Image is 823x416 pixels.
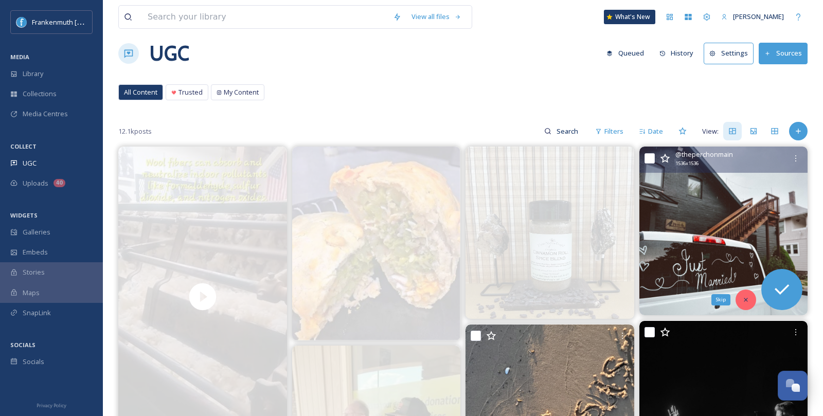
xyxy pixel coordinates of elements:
span: Embeds [23,247,48,257]
span: Galleries [23,227,50,237]
div: Skip [711,294,730,305]
a: UGC [149,38,189,69]
div: 40 [53,179,65,187]
a: History [654,43,704,63]
a: Privacy Policy [37,399,66,411]
button: History [654,43,699,63]
a: Settings [704,43,759,64]
span: Stories [23,267,45,277]
span: Date [648,126,663,136]
span: Socials [23,357,44,367]
input: Search [551,121,585,141]
span: Media Centres [23,109,68,119]
span: Library [23,69,43,79]
span: Privacy Policy [37,402,66,409]
span: COLLECT [10,142,37,150]
span: @ theperchonmain [675,150,733,159]
button: Sources [759,43,808,64]
a: Queued [601,43,654,63]
button: Open Chat [778,371,808,401]
a: View all files [406,7,467,27]
span: SnapLink [23,308,51,318]
span: WIDGETS [10,211,38,219]
button: Settings [704,43,754,64]
span: My Content [224,87,259,97]
input: Search your library [142,6,388,28]
span: 1536 x 1536 [675,160,699,167]
span: SOCIALS [10,341,35,349]
span: Uploads [23,178,48,188]
img: Simple scene, big new chapter. 💕🥂💍 We're so honored to host you on your monumental weekend- congr... [639,147,808,315]
span: [PERSON_NAME] [733,12,784,21]
span: View: [702,126,719,136]
span: MEDIA [10,53,29,61]
img: Social%20Media%20PFP%202025.jpg [16,17,27,27]
button: Queued [601,43,649,63]
a: What's New [604,10,655,24]
img: Remember waking up to the smell of cinnamon rolls in the oven? Sweet and warm goodness drifting t... [466,147,634,318]
span: Maps [23,288,40,298]
span: Filters [604,126,623,136]
span: 12.1k posts [118,126,152,136]
span: UGC [23,158,37,168]
a: [PERSON_NAME] [716,7,789,27]
img: 🥟✨ Say hello to a classic favorite! Our Chicken & Broccoli Pasty is packed with tender chicken, f... [292,147,461,340]
span: Trusted [178,87,203,97]
span: All Content [124,87,157,97]
span: Collections [23,89,57,99]
span: Frankenmuth [US_STATE] [32,17,110,27]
